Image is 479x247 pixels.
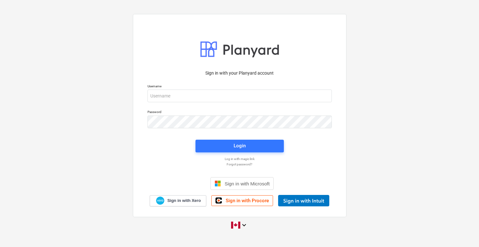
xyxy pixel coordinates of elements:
[147,70,332,77] p: Sign in with your Planyard account
[144,162,335,166] a: Forgot password?
[147,110,332,115] p: Password
[215,180,221,187] img: Microsoft logo
[226,198,269,204] span: Sign in with Procore
[225,181,270,186] span: Sign in with Microsoft
[150,195,206,206] a: Sign in with Xero
[144,157,335,161] a: Log in with magic link
[211,195,273,206] a: Sign in with Procore
[167,198,201,204] span: Sign in with Xero
[195,140,284,152] button: Login
[147,84,332,90] p: Username
[240,221,248,229] i: keyboard_arrow_down
[234,142,246,150] div: Login
[156,197,164,205] img: Xero logo
[147,90,332,102] input: Username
